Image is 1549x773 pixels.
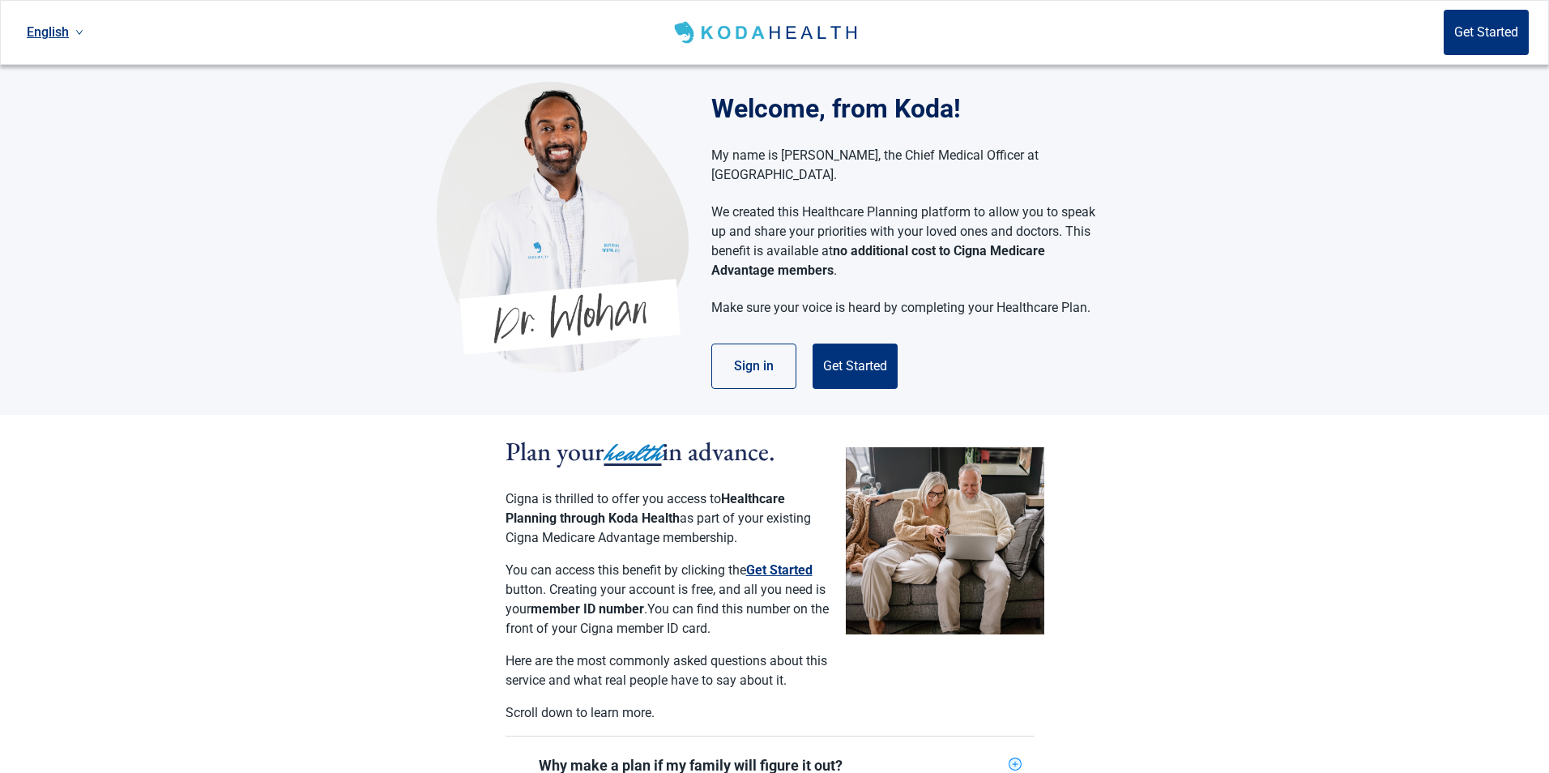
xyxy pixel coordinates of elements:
[506,491,721,506] span: Cigna is thrilled to offer you access to
[604,435,662,471] span: health
[437,81,689,373] img: Koda Health
[506,651,830,690] p: Here are the most commonly asked questions about this service and what real people have to say ab...
[711,146,1096,185] p: My name is [PERSON_NAME], the Chief Medical Officer at [GEOGRAPHIC_DATA].
[662,434,775,468] span: in advance.
[1009,758,1022,771] span: plus-circle
[711,298,1096,318] p: Make sure your voice is heard by completing your Healthcare Plan.
[75,28,83,36] span: down
[671,19,863,45] img: Koda Health
[711,203,1096,280] p: We created this Healthcare Planning platform to allow you to speak up and share your priorities w...
[711,89,1112,128] h1: Welcome, from Koda!
[746,561,813,580] button: Get Started
[506,434,604,468] span: Plan your
[711,344,796,389] button: Sign in
[531,601,644,617] strong: member ID number
[846,447,1044,634] img: Couple planning their healthcare together
[506,561,830,638] p: You can access this benefit by clicking the button. Creating your account is free, and all you ne...
[711,243,1045,278] strong: no additional cost to Cigna Medicare Advantage members
[506,703,830,723] p: Scroll down to learn more.
[1444,10,1529,55] button: Get Started
[813,344,898,389] button: Get Started
[20,19,90,45] a: Current language: English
